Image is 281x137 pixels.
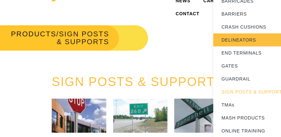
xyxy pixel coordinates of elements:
[169,7,206,20] a: CONTACT
[57,30,109,46] span: SIGN POSTS & SUPPORTS
[52,75,224,89] a: SIGN POSTS & SUPPORTS
[11,30,56,38] a: PRODUCTS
